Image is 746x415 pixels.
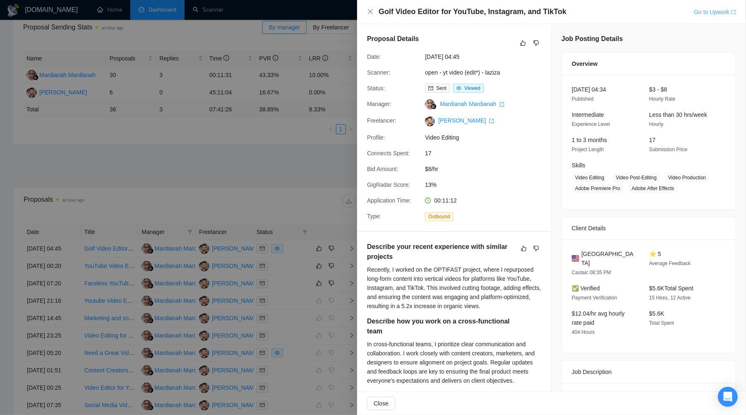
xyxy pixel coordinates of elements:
span: Sent [436,85,446,91]
span: Hourly Rate [649,96,675,102]
span: Video Editing [572,173,608,182]
h5: Job Posting Details [561,34,623,44]
span: Total Spent [649,320,674,326]
span: [DATE] 04:34 [572,86,606,93]
span: 17 [425,149,549,158]
span: GigRadar Score: [367,181,410,188]
span: clock-circle [425,198,431,203]
span: 13% [425,180,549,189]
button: Close [367,397,395,410]
span: Profile: [367,134,385,141]
span: export [489,118,494,123]
img: 🇺🇸 [572,254,579,263]
button: like [518,38,528,48]
span: like [520,40,526,46]
span: Adobe Premiere Pro [572,184,624,193]
span: Video Editing [425,133,549,142]
span: Project Length [572,147,604,152]
span: [DATE] 04:45 [425,52,549,61]
span: Castaic 08:35 PM [572,270,611,275]
span: 15 Hires, 12 Active [649,295,691,301]
button: dislike [531,244,541,253]
span: dislike [533,40,539,46]
span: 00:11:12 [434,197,457,204]
span: dislike [533,245,539,252]
button: like [519,244,529,253]
span: Overview [572,59,597,68]
span: Payment Verification [572,295,617,301]
span: 404 Hours [572,329,595,335]
span: Published [572,96,594,102]
span: $5.6K [649,310,664,317]
span: Status: [367,85,385,92]
h5: Describe your recent experience with similar projects [367,242,515,262]
div: Client Details [572,217,726,239]
img: gigradar-bm.png [431,104,437,109]
span: Average Feedback [649,261,691,266]
span: [GEOGRAPHIC_DATA] [581,249,636,268]
span: Viewed [464,85,480,91]
span: close [367,8,374,15]
span: Scanner: [367,69,390,76]
h5: Proposal Details [367,34,419,44]
span: $5.6K Total Spent [649,285,693,292]
span: Submission Price [649,147,688,152]
span: Experience Level [572,121,610,127]
div: Recently, I worked on the OPTIFAST project, where I repurposed long-form content into vertical vi... [367,265,541,311]
a: Go to Upworkexport [694,9,736,15]
div: Open Intercom Messenger [718,387,738,407]
img: c17AIh_ouQ017qqbpv5dMJlI87Xz-ZQrLW95avSDtJqyTu-v4YmXMF36r_-N9cmn4S [425,116,435,126]
span: export [499,102,504,107]
span: Type: [367,213,381,220]
span: Skills [572,162,585,169]
span: Connects Spent: [367,150,410,157]
button: Close [367,8,374,15]
span: ⭐ 5 [649,251,661,257]
a: open - yt video (edit*) - laziza [425,69,500,76]
span: 1 to 3 months [572,137,607,143]
span: Video Post-Editing [613,173,660,182]
span: ✅ Verified [572,285,600,292]
span: $3 - $8 [649,86,667,93]
span: Application Time: [367,197,411,204]
span: export [731,10,736,14]
div: Job Description [572,361,726,383]
span: Video Production [665,173,709,182]
button: dislike [531,38,541,48]
div: In cross-functional teams, I prioritize clear communication and collaboration. I work closely wit... [367,340,541,385]
span: $12.04/hr avg hourly rate paid [572,310,625,326]
span: $8/hr [425,164,549,174]
span: like [521,245,527,252]
span: 17 [649,137,656,143]
span: Bid Amount: [367,166,398,172]
span: Hourly [649,121,664,127]
span: Freelancer: [367,117,396,124]
span: Intermediate [572,111,604,118]
span: Date: [367,53,381,60]
h5: Describe how you work on a cross-functional team [367,316,515,336]
a: Mardianah Mardianah export [440,101,504,107]
span: Outbound [425,212,453,221]
span: Close [374,399,389,408]
span: eye [456,86,461,91]
a: [PERSON_NAME] export [438,117,494,124]
span: mail [428,86,433,91]
span: Adobe After Effects [628,184,678,193]
span: Manager: [367,101,391,107]
span: Less than 30 hrs/week [649,111,707,118]
h4: Golf Video Editor for YouTube, Instagram, and TikTok [379,7,566,17]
